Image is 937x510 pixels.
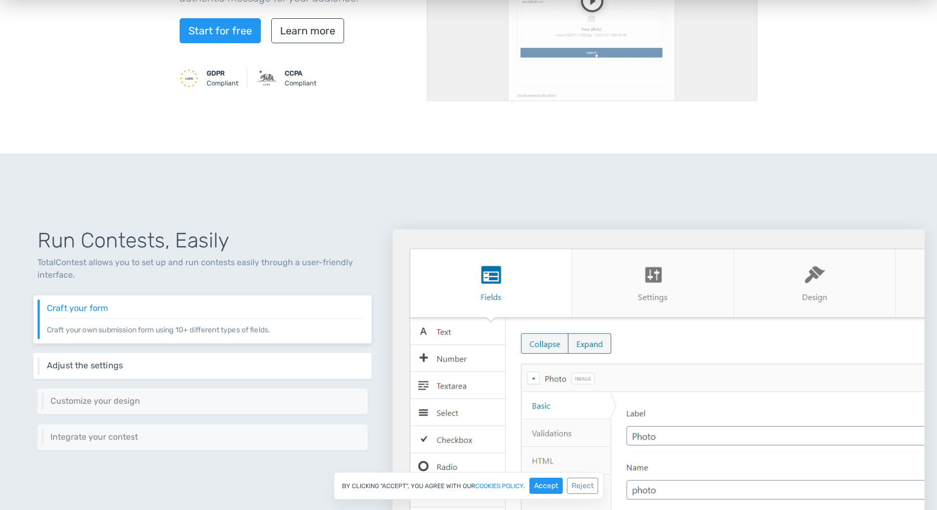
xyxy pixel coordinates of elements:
[285,69,302,77] strong: CCPA
[334,472,604,500] div: By clicking "Accept", you agree with our .
[180,18,261,43] a: Start for free
[50,432,360,442] h6: Integrate your contest
[37,256,368,281] p: TotalContest allows you to set up and run contests easily through a user-friendly interface.
[258,69,276,88] img: CCPA
[47,303,364,313] h6: Craft your form
[207,68,238,88] small: Compliant
[271,18,344,43] a: Learn more
[50,442,360,442] p: Integrate your contest easily using different methods including shortcodes, embed code, REST API ...
[207,69,225,77] strong: GDPR
[475,483,524,489] a: cookies policy
[50,396,360,406] h6: Customize your design
[47,370,364,371] p: Adjust your contest's behavior through a rich set of settings and options.
[567,478,598,494] button: Reject
[529,478,563,494] button: Accept
[47,361,364,370] h6: Adjust the settings
[47,318,364,335] p: Craft your own submission form using 10+ different types of fields.
[37,229,368,252] h1: Run Contests, Easily
[180,69,198,88] img: GDPR
[285,68,316,88] small: Compliant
